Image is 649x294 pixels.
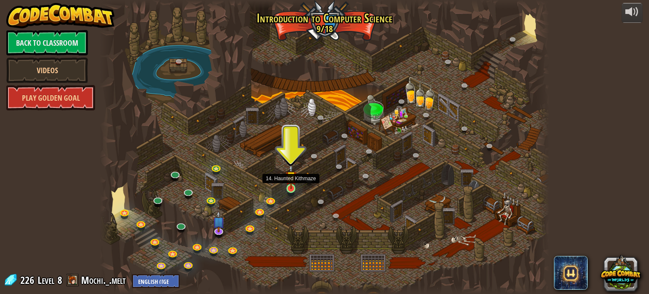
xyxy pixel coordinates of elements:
button: Adjust volume [622,3,643,23]
a: Videos [6,58,88,83]
a: Play Golden Goal [6,85,95,110]
img: level-banner-started.png [286,164,297,190]
a: Mochi._.melt [81,273,128,287]
span: 8 [57,273,62,287]
img: level-banner-unstarted-subscriber.png [213,211,225,232]
span: 226 [20,273,37,287]
img: CodeCombat - Learn how to code by playing a game [6,3,115,28]
a: Back to Classroom [6,30,88,55]
span: Level [38,273,55,287]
